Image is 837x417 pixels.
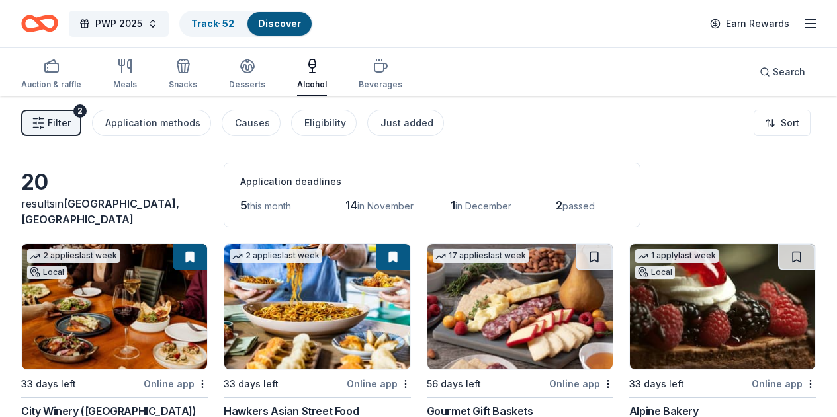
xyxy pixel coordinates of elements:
button: Filter2 [21,110,81,136]
span: 2 [556,198,562,212]
div: Application deadlines [240,174,624,190]
div: Eligibility [304,115,346,131]
img: Image for Gourmet Gift Baskets [427,244,613,369]
span: 5 [240,198,247,212]
button: Search [749,59,816,85]
button: Track· 52Discover [179,11,313,37]
button: Causes [222,110,281,136]
a: Discover [258,18,301,29]
span: Sort [781,115,799,131]
span: in November [357,200,414,211]
div: Online app [144,375,208,392]
a: Earn Rewards [702,12,797,36]
div: Causes [235,115,270,131]
div: 2 applies last week [27,249,120,263]
div: 33 days left [629,376,684,392]
div: results [21,196,208,227]
button: Application methods [92,110,211,136]
span: passed [562,200,595,211]
button: Sort [754,110,811,136]
div: Beverages [359,79,402,90]
span: 1 [451,198,455,212]
div: Desserts [229,79,265,90]
button: Desserts [229,53,265,96]
div: Snacks [169,79,197,90]
div: 56 days left [427,376,481,392]
span: in [21,197,179,226]
div: Alcohol [297,79,327,90]
div: Online app [752,375,816,392]
div: Online app [347,375,411,392]
span: Search [773,64,805,80]
button: Eligibility [291,110,357,136]
div: Meals [113,79,137,90]
img: Image for Alpine Bakery [630,244,815,369]
span: PWP 2025 [95,16,142,32]
div: Just added [380,115,433,131]
div: 2 applies last week [230,249,322,263]
div: 20 [21,169,208,196]
button: Beverages [359,53,402,96]
span: 14 [345,198,357,212]
div: Local [27,266,67,279]
div: Online app [549,375,613,392]
div: Application methods [105,115,200,131]
span: [GEOGRAPHIC_DATA], [GEOGRAPHIC_DATA] [21,197,179,226]
span: in December [455,200,511,211]
button: Auction & raffle [21,53,81,96]
span: this month [247,200,291,211]
div: 1 apply last week [635,249,719,263]
button: Alcohol [297,53,327,96]
div: 33 days left [21,376,76,392]
img: Image for City Winery (Atlanta) [22,244,207,369]
div: 17 applies last week [433,249,529,263]
button: Meals [113,53,137,96]
button: PWP 2025 [69,11,169,37]
button: Just added [367,110,444,136]
span: Filter [48,115,71,131]
a: Track· 52 [191,18,234,29]
div: 33 days left [224,376,279,392]
div: 2 [73,104,87,118]
div: Auction & raffle [21,79,81,90]
button: Snacks [169,53,197,96]
div: Local [635,266,675,279]
a: Home [21,8,58,39]
img: Image for Hawkers Asian Street Food [224,244,410,369]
